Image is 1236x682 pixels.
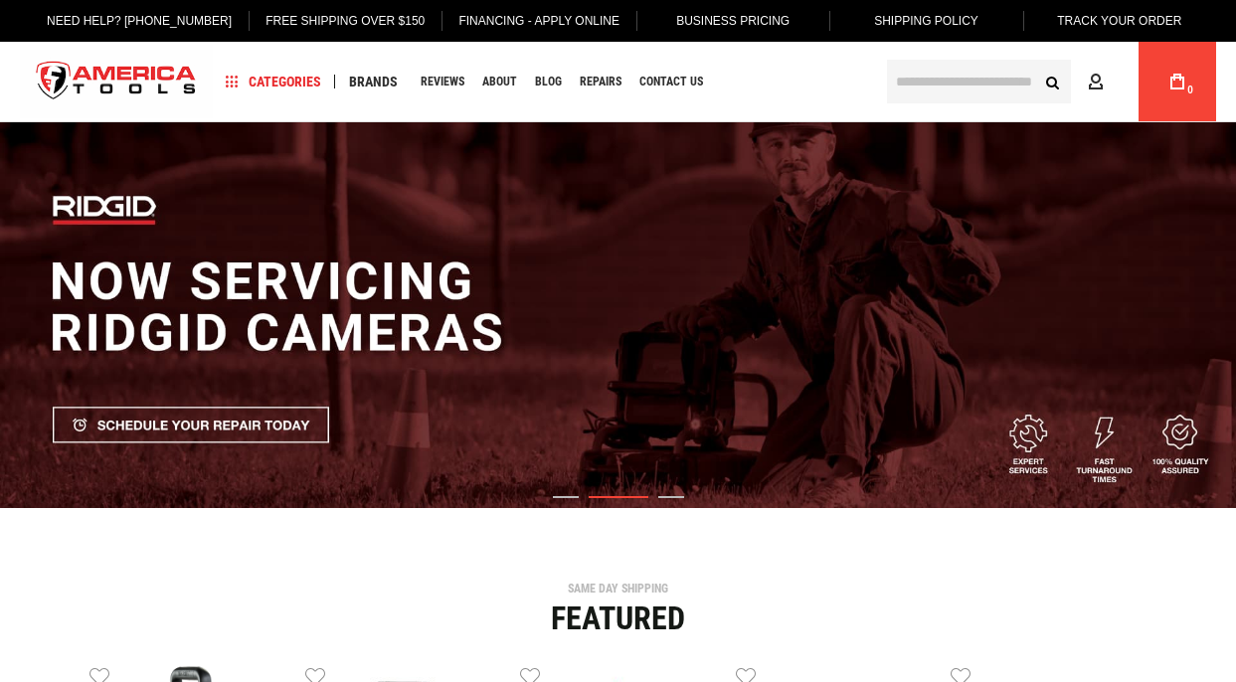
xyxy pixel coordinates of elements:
[217,69,330,95] a: Categories
[412,69,473,95] a: Reviews
[349,75,398,88] span: Brands
[20,45,213,119] a: store logo
[639,76,703,87] span: Contact Us
[571,69,630,95] a: Repairs
[630,69,712,95] a: Contact Us
[1158,42,1196,121] a: 0
[874,14,978,28] span: Shipping Policy
[226,75,321,88] span: Categories
[15,602,1221,634] div: Featured
[580,76,621,87] span: Repairs
[20,45,213,119] img: America Tools
[15,583,1221,595] div: SAME DAY SHIPPING
[526,69,571,95] a: Blog
[473,69,526,95] a: About
[421,76,464,87] span: Reviews
[1033,63,1071,100] button: Search
[482,76,517,87] span: About
[535,76,562,87] span: Blog
[340,69,407,95] a: Brands
[1187,85,1193,95] span: 0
